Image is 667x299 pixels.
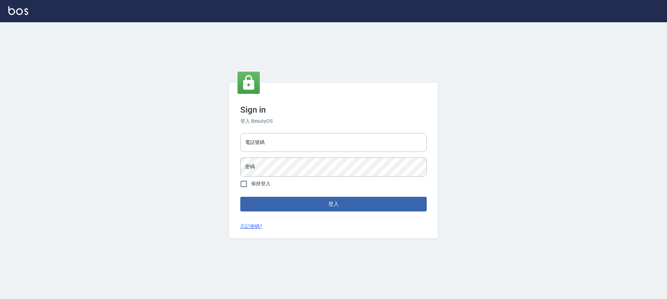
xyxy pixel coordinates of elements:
[240,223,262,230] a: 忘記密碼?
[8,6,28,15] img: Logo
[251,180,271,187] span: 保持登入
[240,197,427,211] button: 登入
[240,105,427,115] h3: Sign in
[240,118,427,125] h6: 登入 BeautyOS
